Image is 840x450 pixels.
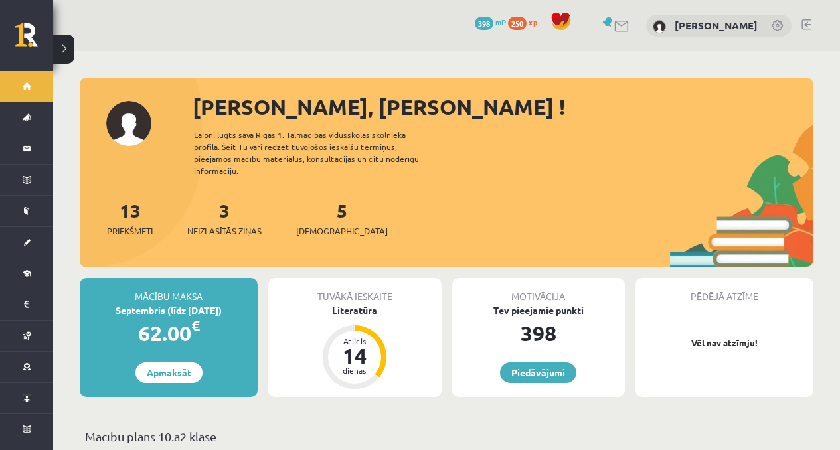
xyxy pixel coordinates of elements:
div: 14 [335,345,375,366]
div: 62.00 [80,317,258,349]
div: Atlicis [335,337,375,345]
span: 398 [475,17,493,30]
a: 250 xp [508,17,544,27]
div: Literatūra [268,303,441,317]
a: 3Neizlasītās ziņas [187,198,262,238]
a: 13Priekšmeti [107,198,153,238]
div: Septembris (līdz [DATE]) [80,303,258,317]
div: Tev pieejamie punkti [452,303,625,317]
a: Rīgas 1. Tālmācības vidusskola [15,23,53,56]
span: xp [529,17,537,27]
span: € [191,316,200,335]
p: Mācību plāns 10.a2 klase [85,427,808,445]
a: 5[DEMOGRAPHIC_DATA] [296,198,388,238]
span: Priekšmeti [107,224,153,238]
a: Literatūra Atlicis 14 dienas [268,303,441,391]
span: 250 [508,17,527,30]
div: [PERSON_NAME], [PERSON_NAME] ! [193,91,813,123]
div: Motivācija [452,278,625,303]
div: 398 [452,317,625,349]
div: Tuvākā ieskaite [268,278,441,303]
a: [PERSON_NAME] [675,19,758,32]
div: Pēdējā atzīme [635,278,813,303]
span: Neizlasītās ziņas [187,224,262,238]
div: Mācību maksa [80,278,258,303]
p: Vēl nav atzīmju! [642,337,807,350]
a: 398 mP [475,17,506,27]
a: Apmaksāt [135,362,203,383]
img: Jegors Rogoļevs [653,20,666,33]
span: mP [495,17,506,27]
div: Laipni lūgts savā Rīgas 1. Tālmācības vidusskolas skolnieka profilā. Šeit Tu vari redzēt tuvojošo... [194,129,442,177]
a: Piedāvājumi [500,362,576,383]
div: dienas [335,366,375,374]
span: [DEMOGRAPHIC_DATA] [296,224,388,238]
